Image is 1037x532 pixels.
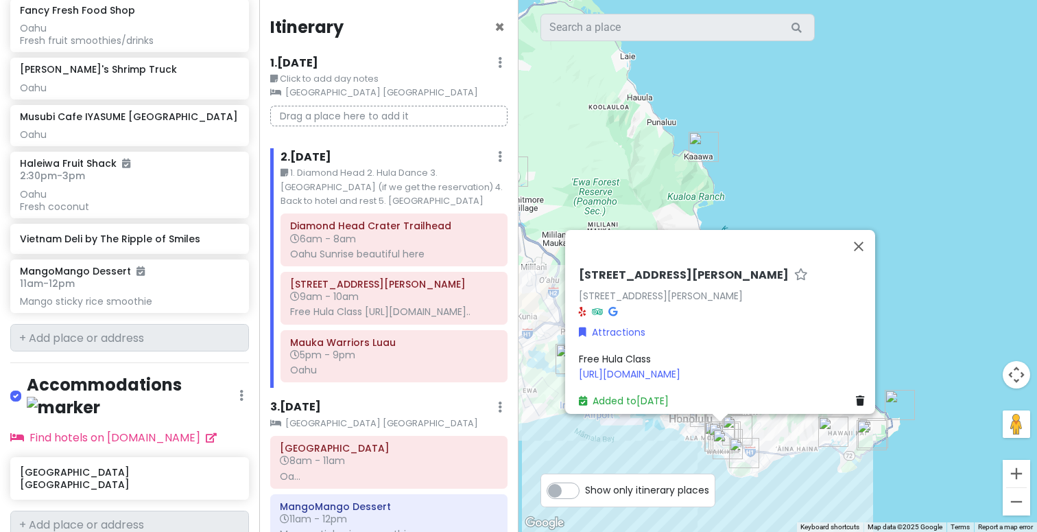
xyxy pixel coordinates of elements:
i: Added to itinerary [122,159,130,168]
i: Added to itinerary [136,266,145,276]
img: marker [27,397,100,418]
div: International Market Place [708,423,739,453]
input: + Add place or address [10,324,249,351]
h6: [PERSON_NAME]'s Shrimp Truck [20,63,177,76]
h6: [STREET_ADDRESS][PERSON_NAME] [579,268,789,283]
div: Mango sticky rice smoothie [20,295,239,308]
div: Musubi Cafe IYASUME Waikiki Beach Walk [704,421,735,452]
span: 6am - 8am [290,232,356,246]
a: Report a map error [978,523,1033,531]
a: Open this area in Google Maps (opens a new window) [522,514,567,532]
button: Map camera controls [1003,361,1030,389]
h6: MangoMango Dessert [280,500,498,513]
div: Pearl Harbor [556,344,586,374]
small: 1. Diamond Head 2. Hula Dance 3. [GEOGRAPHIC_DATA] (if we get the reservation) 4. Back to hotel a... [281,166,508,208]
a: Find hotels on [DOMAIN_NAME] [10,430,217,446]
span: 11am - 12pm [280,512,347,526]
span: Free Hula Class [579,351,680,380]
h6: Haleiwa Fruit Shack [20,157,130,170]
small: Click to add day notes [270,72,508,86]
a: [URL][DOMAIN_NAME] [579,367,680,381]
a: Star place [794,268,808,283]
button: Close [842,230,875,263]
small: [GEOGRAPHIC_DATA] [GEOGRAPHIC_DATA] [270,86,508,100]
i: Tripadvisor [592,306,603,316]
button: Close [494,19,505,36]
span: 11am - 12pm [20,277,75,290]
div: Oahu Sunrise beautiful here [290,248,498,260]
div: Free Hula Class [URL][DOMAIN_NAME].. [290,305,498,318]
div: Oahu [20,128,239,141]
div: Diamond Head Crater Trailhead [729,438,759,468]
h6: MangoMango Dessert [20,265,145,277]
button: Zoom in [1003,460,1030,487]
button: Drag Pegman onto the map to open Street View [1003,410,1030,438]
a: Delete place [856,393,870,408]
h6: 2 . [DATE] [281,150,331,165]
span: 8am - 11am [280,454,345,467]
div: Iolani Palace [677,392,707,422]
h6: 1 . [DATE] [270,56,318,71]
h4: Accommodations [27,374,239,418]
div: Hilton Garden Inn Waikiki Beach [711,421,741,452]
button: Zoom out [1003,488,1030,516]
div: Hawaiian Aroma Caffe at Waikiki Walls [713,429,743,459]
i: Google Maps [608,306,617,316]
h6: Musubi Cafe IYASUME [GEOGRAPHIC_DATA] [20,111,238,123]
button: Keyboard shortcuts [800,522,859,532]
h6: 3 . [DATE] [270,400,321,415]
h6: 227 Lewers St [290,278,498,290]
div: Makapu‘u Point Lighthouse Trail [885,390,915,420]
div: Fancy Fresh Food Shop [690,397,720,427]
div: Halona Blowhole Lookout [858,418,888,448]
h6: Fancy Fresh Food Shop [20,4,135,16]
small: [GEOGRAPHIC_DATA] [GEOGRAPHIC_DATA] [270,417,508,430]
a: Terms (opens in new tab) [951,523,970,531]
div: Kaaawa Beach [689,132,719,162]
h6: Vietnam Deli by The Ripple of Smiles [20,233,239,245]
a: Added to[DATE] [579,393,669,407]
div: Maunalua Bay Beach Park [818,417,848,447]
span: Show only itinerary places [585,483,709,498]
img: Google [522,514,567,532]
div: Oahu [20,82,239,94]
p: Drag a place here to add it [270,106,508,127]
h4: Itinerary [270,16,344,38]
div: Oahu Fresh coconut [20,188,239,213]
span: 9am - 10am [290,290,359,303]
h6: [GEOGRAPHIC_DATA] [GEOGRAPHIC_DATA] [20,466,239,491]
a: [STREET_ADDRESS][PERSON_NAME] [579,288,743,302]
h6: Mauka Warriors Luau [290,336,498,349]
span: Map data ©2025 Google [868,523,942,531]
input: Search a place [540,14,815,41]
div: Leonard's Bakery [722,415,752,446]
div: Koko Crater Arch Trail [857,420,887,450]
a: Attractions [579,325,645,340]
div: Oahu Fresh fruit smoothies/drinks [20,22,239,47]
h6: Pearl Harbor [280,442,498,454]
span: 2:30pm - 3pm [20,169,85,183]
h6: Diamond Head Crater Trailhead [290,220,498,232]
div: Oahu [290,364,498,376]
span: Close itinerary [494,16,505,38]
span: 5pm - 9pm [290,348,355,362]
div: Oa... [280,470,498,483]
